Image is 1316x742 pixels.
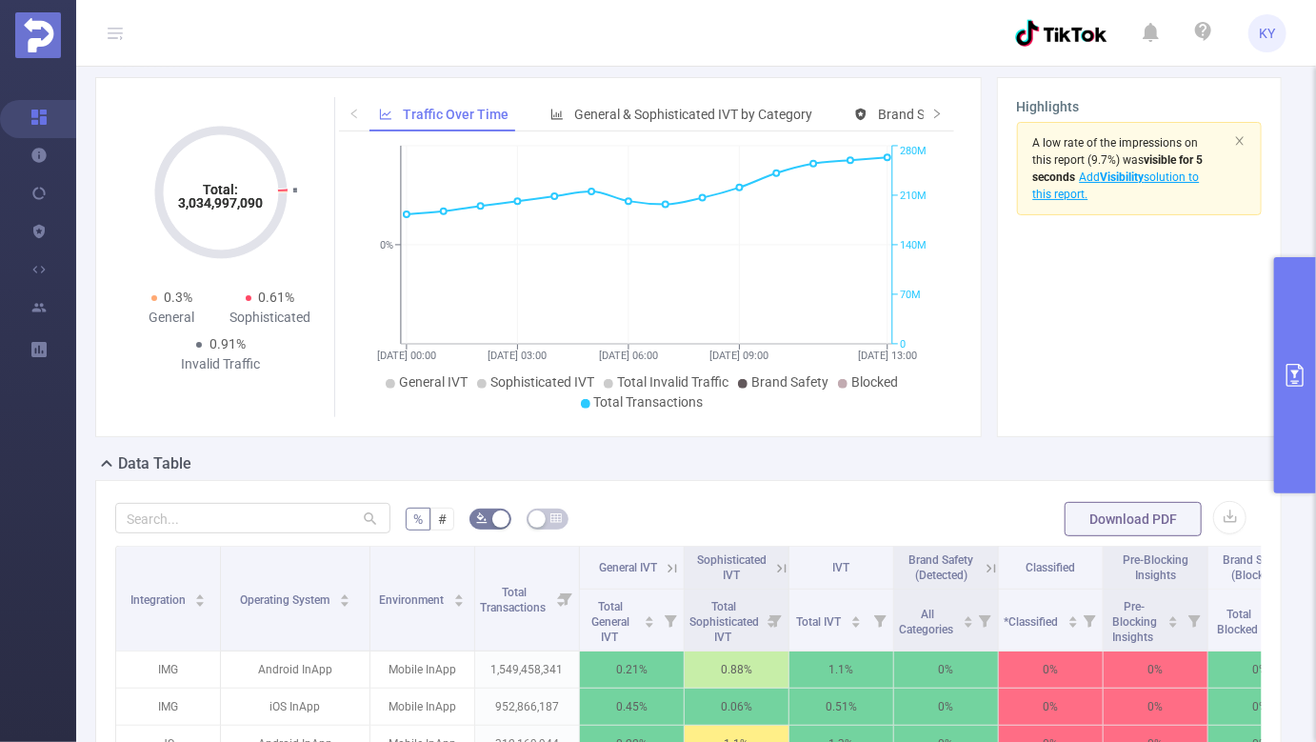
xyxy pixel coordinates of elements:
span: 0.91% [209,336,246,351]
span: Total Transactions [594,394,704,410]
button: icon: close [1234,130,1246,151]
tspan: 0 [900,338,906,351]
i: icon: caret-up [339,592,349,597]
p: 0% [1208,689,1312,725]
span: 0.61% [259,290,295,305]
p: 1.1% [789,652,893,688]
div: Sort [644,613,655,625]
span: 0.3% [165,290,193,305]
tspan: 210M [900,190,927,202]
i: icon: caret-up [1168,613,1179,619]
p: IMG [116,689,220,725]
i: icon: bar-chart [550,108,564,121]
i: icon: caret-up [645,613,655,619]
span: IVT [833,561,850,574]
div: Invalid Traffic [172,354,270,374]
i: Filter menu [657,590,684,651]
div: Sort [963,613,974,625]
i: Filter menu [867,590,893,651]
tspan: [DATE] 03:00 [489,350,548,362]
span: Total IVT [797,615,845,629]
p: 0.51% [789,689,893,725]
i: Filter menu [971,590,998,651]
span: All Categories [899,608,956,636]
span: *Classified [1004,615,1061,629]
tspan: [DATE] 13:00 [858,350,917,362]
span: A low rate of the impressions on this report [1033,136,1199,167]
div: Sort [1067,613,1079,625]
p: 0.06% [685,689,788,725]
div: Sort [1167,613,1179,625]
i: icon: caret-down [339,599,349,605]
span: General & Sophisticated IVT by Category [574,107,812,122]
div: General [123,308,221,328]
span: Operating System [240,593,332,607]
span: General IVT [399,374,468,390]
span: Traffic Over Time [403,107,508,122]
tspan: 0% [380,239,393,251]
img: Protected Media [15,12,61,58]
tspan: 140M [900,239,927,251]
div: Sophisticated [221,308,319,328]
span: Brand Safety [751,374,828,390]
i: icon: close [1234,135,1246,147]
p: 0% [999,689,1103,725]
i: icon: caret-down [1168,620,1179,626]
i: icon: caret-down [195,599,206,605]
span: % [413,511,423,527]
i: Filter menu [1181,590,1207,651]
span: Total Invalid Traffic [617,374,728,390]
p: 0.88% [685,652,788,688]
span: Sophisticated IVT [697,553,767,582]
span: Environment [380,593,448,607]
p: 0% [894,652,998,688]
i: icon: table [550,512,562,524]
div: Sort [850,613,862,625]
button: Download PDF [1065,502,1202,536]
p: Android InApp [221,652,369,688]
i: icon: caret-up [851,613,862,619]
i: icon: caret-down [645,620,655,626]
span: Total Blocked [1218,608,1262,636]
i: icon: caret-down [963,620,973,626]
span: Classified [1027,561,1076,574]
h2: Data Table [118,452,191,475]
span: Pre-Blocking Insights [1123,553,1188,582]
i: icon: caret-up [454,592,465,597]
span: Blocked [851,374,898,390]
b: Visibility [1101,170,1145,184]
i: icon: right [931,108,943,119]
tspan: 70M [900,289,921,301]
span: Brand Safety (Detected) [878,107,1020,122]
i: Filter menu [1076,590,1103,651]
i: icon: bg-colors [476,512,488,524]
p: 0% [1208,652,1312,688]
i: Filter menu [552,547,579,651]
span: Total Sophisticated IVT [689,600,759,644]
tspan: 280M [900,146,927,158]
i: Filter menu [762,590,788,651]
tspan: [DATE] 06:00 [599,350,658,362]
span: KY [1260,14,1276,52]
p: 0.45% [580,689,684,725]
i: icon: caret-up [1067,613,1078,619]
span: Integration [130,593,189,607]
i: icon: caret-up [963,613,973,619]
p: 0% [999,652,1103,688]
span: # [438,511,447,527]
tspan: [DATE] 09:00 [710,350,769,362]
p: 0% [1104,652,1207,688]
i: icon: caret-down [851,620,862,626]
span: Brand Safety (Blocked) [1224,553,1288,582]
div: Sort [194,592,206,603]
p: Mobile InApp [370,689,474,725]
p: 952,866,187 [475,689,579,725]
span: Add solution to this report. [1033,170,1200,201]
i: icon: caret-down [1067,620,1078,626]
p: IMG [116,652,220,688]
input: Search... [115,503,390,533]
span: Pre-Blocking Insights [1112,600,1157,644]
p: Mobile InApp [370,652,474,688]
i: icon: line-chart [379,108,392,121]
span: General IVT [599,561,657,574]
